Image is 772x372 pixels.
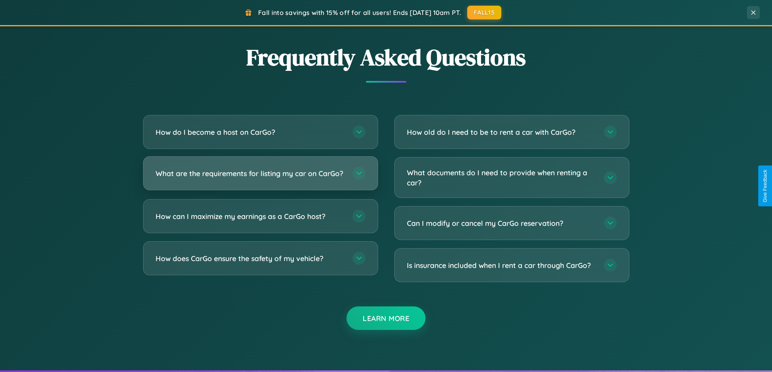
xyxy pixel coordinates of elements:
[156,127,344,137] h3: How do I become a host on CarGo?
[467,6,501,19] button: FALL15
[143,42,629,73] h2: Frequently Asked Questions
[156,253,344,264] h3: How does CarGo ensure the safety of my vehicle?
[407,260,596,270] h3: Is insurance included when I rent a car through CarGo?
[407,127,596,137] h3: How old do I need to be to rent a car with CarGo?
[346,306,426,330] button: Learn More
[258,9,461,17] span: Fall into savings with 15% off for all users! Ends [DATE] 10am PT.
[762,170,768,202] div: Give Feedback
[407,168,596,187] h3: What documents do I need to provide when renting a car?
[156,211,344,221] h3: How can I maximize my earnings as a CarGo host?
[407,218,596,228] h3: Can I modify or cancel my CarGo reservation?
[156,168,344,179] h3: What are the requirements for listing my car on CarGo?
